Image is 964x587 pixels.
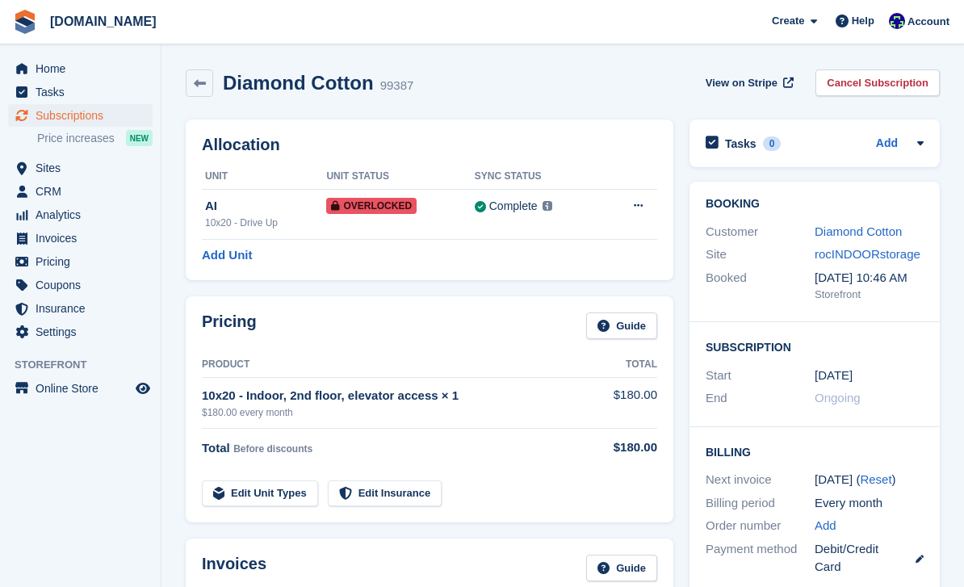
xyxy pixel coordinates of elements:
[326,198,417,214] span: Overlocked
[852,13,874,29] span: Help
[202,164,326,190] th: Unit
[36,57,132,80] span: Home
[380,77,414,95] div: 99387
[202,246,252,265] a: Add Unit
[699,69,797,96] a: View on Stripe
[706,540,815,577] div: Payment method
[8,250,153,273] a: menu
[13,10,37,34] img: stora-icon-8386f47178a22dfd0bd8f6a31ec36ba5ce8667c1dd55bd0f319d3a0aa187defe.svg
[36,274,132,296] span: Coupons
[37,129,153,147] a: Price increases NEW
[815,391,861,405] span: Ongoing
[36,157,132,179] span: Sites
[889,13,905,29] img: Mike Gruttadaro
[36,321,132,343] span: Settings
[706,198,924,211] h2: Booking
[36,180,132,203] span: CRM
[706,223,815,241] div: Customer
[591,352,657,378] th: Total
[8,227,153,249] a: menu
[706,494,815,513] div: Billing period
[8,203,153,226] a: menu
[36,377,132,400] span: Online Store
[815,69,940,96] a: Cancel Subscription
[591,377,657,428] td: $180.00
[202,352,591,378] th: Product
[815,471,924,489] div: [DATE] ( )
[489,198,538,215] div: Complete
[202,480,318,507] a: Edit Unit Types
[36,81,132,103] span: Tasks
[815,517,836,535] a: Add
[815,494,924,513] div: Every month
[475,164,601,190] th: Sync Status
[36,297,132,320] span: Insurance
[8,321,153,343] a: menu
[202,312,257,339] h2: Pricing
[815,287,924,303] div: Storefront
[706,517,815,535] div: Order number
[15,357,161,373] span: Storefront
[8,297,153,320] a: menu
[223,72,374,94] h2: Diamond Cotton
[205,216,326,230] div: 10x20 - Drive Up
[815,247,920,261] a: rocINDOORstorage
[815,224,902,238] a: Diamond Cotton
[706,269,815,303] div: Booked
[8,377,153,400] a: menu
[543,201,552,211] img: icon-info-grey-7440780725fd019a000dd9b08b2336e03edf1995a4989e88bcd33f0948082b44.svg
[763,136,782,151] div: 0
[815,269,924,287] div: [DATE] 10:46 AM
[202,136,657,154] h2: Allocation
[133,379,153,398] a: Preview store
[8,81,153,103] a: menu
[706,443,924,459] h2: Billing
[328,480,442,507] a: Edit Insurance
[8,157,153,179] a: menu
[36,250,132,273] span: Pricing
[860,472,891,486] a: Reset
[8,57,153,80] a: menu
[706,338,924,354] h2: Subscription
[706,367,815,385] div: Start
[706,471,815,489] div: Next invoice
[44,8,163,35] a: [DOMAIN_NAME]
[36,227,132,249] span: Invoices
[706,75,777,91] span: View on Stripe
[8,274,153,296] a: menu
[36,104,132,127] span: Subscriptions
[907,14,949,30] span: Account
[202,441,230,455] span: Total
[37,131,115,146] span: Price increases
[326,164,474,190] th: Unit Status
[815,540,924,577] div: Debit/Credit Card
[202,555,266,581] h2: Invoices
[586,555,657,581] a: Guide
[706,389,815,408] div: End
[126,130,153,146] div: NEW
[591,438,657,457] div: $180.00
[202,405,591,420] div: $180.00 every month
[772,13,804,29] span: Create
[876,135,898,153] a: Add
[205,197,326,216] div: AI
[725,136,757,151] h2: Tasks
[202,387,591,405] div: 10x20 - Indoor, 2nd floor, elevator access × 1
[586,312,657,339] a: Guide
[815,367,853,385] time: 2025-08-01 04:00:00 UTC
[8,104,153,127] a: menu
[706,245,815,264] div: Site
[233,443,312,455] span: Before discounts
[8,180,153,203] a: menu
[36,203,132,226] span: Analytics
